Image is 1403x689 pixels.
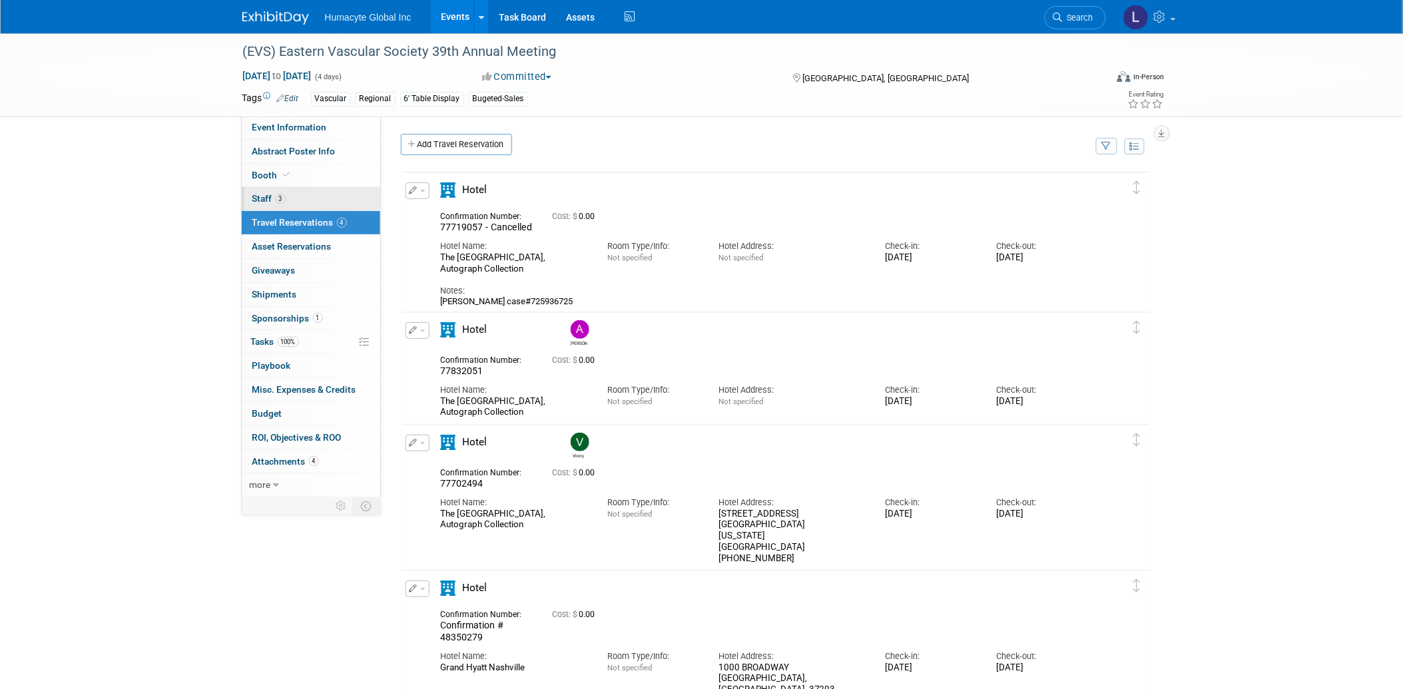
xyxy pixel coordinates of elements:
div: Anthony Mattair [571,339,587,346]
a: more [242,473,380,497]
span: 77719057 - Cancelled [441,222,533,232]
div: Event Format [1027,69,1165,89]
a: Tasks100% [242,330,380,353]
div: Hotel Address: [718,384,865,396]
div: Room Type/Info: [607,497,699,509]
div: Hotel Name: [441,650,587,662]
span: Event Information [252,122,327,132]
span: Cost: $ [553,468,579,477]
div: Event Rating [1127,91,1163,98]
div: [DATE] [885,662,976,674]
i: Click and drag to move item [1134,181,1141,194]
div: Check-in: [885,497,976,509]
span: Search [1063,13,1093,23]
span: more [250,479,271,490]
span: (4 days) [314,73,342,81]
div: Check-out: [996,384,1087,396]
span: Hotel [463,184,487,196]
span: Misc. Expenses & Credits [252,384,356,395]
img: ExhibitDay [242,11,309,25]
span: Tasks [251,336,299,347]
i: Booth reservation complete [284,171,290,178]
i: Hotel [441,322,456,338]
div: Check-in: [885,650,976,662]
div: [PERSON_NAME] case#725936725 [441,296,1088,307]
div: Vinny Mazzurco [567,433,591,459]
a: Budget [242,402,380,425]
div: Room Type/Info: [607,240,699,252]
div: Hotel Address: [718,497,865,509]
a: Abstract Poster Info [242,140,380,163]
div: Check-out: [996,240,1087,252]
span: 0.00 [553,610,601,619]
a: Playbook [242,354,380,377]
i: Click and drag to move item [1134,433,1141,447]
a: Edit [277,94,299,103]
div: Check-in: [885,240,976,252]
div: Hotel Address: [718,240,865,252]
span: Hotel [463,324,487,336]
span: 0.00 [553,355,601,365]
span: Giveaways [252,265,296,276]
span: ROI, Objectives & ROO [252,432,342,443]
a: Attachments4 [242,450,380,473]
i: Hotel [441,435,456,450]
div: 6' Table Display [400,92,464,106]
a: Asset Reservations [242,235,380,258]
a: Shipments [242,283,380,306]
span: Cost: $ [553,212,579,221]
div: Room Type/Info: [607,650,699,662]
i: Click and drag to move item [1134,579,1141,592]
span: 4 [309,456,319,466]
div: In-Person [1133,72,1164,82]
span: Sponsorships [252,313,323,324]
span: 77832051 [441,365,483,376]
span: Not specified [607,663,652,672]
span: Not specified [718,253,763,262]
span: Not specified [607,397,652,406]
div: Check-out: [996,650,1087,662]
span: 4 [337,218,347,228]
div: Notes: [441,285,1088,297]
i: Click and drag to move item [1134,321,1141,334]
div: [STREET_ADDRESS] [GEOGRAPHIC_DATA] [US_STATE] [GEOGRAPHIC_DATA] [PHONE_NUMBER] [718,509,865,565]
span: Cost: $ [553,355,579,365]
span: Budget [252,408,282,419]
div: Confirmation Number: [441,606,533,620]
div: The [GEOGRAPHIC_DATA], Autograph Collection [441,396,587,419]
span: 1 [313,313,323,323]
div: Confirmation Number: [441,351,533,365]
div: [DATE] [996,509,1087,520]
div: Vascular [311,92,351,106]
div: Confirmation Number: [441,464,533,478]
span: Not specified [607,253,652,262]
span: Shipments [252,289,297,300]
td: Toggle Event Tabs [353,497,380,515]
a: Misc. Expenses & Credits [242,378,380,401]
span: Cost: $ [553,610,579,619]
span: 3 [276,194,286,204]
span: [GEOGRAPHIC_DATA], [GEOGRAPHIC_DATA] [803,73,970,83]
a: Giveaways [242,259,380,282]
span: Asset Reservations [252,241,332,252]
div: Check-in: [885,384,976,396]
span: Hotel [463,436,487,448]
i: Hotel [441,182,456,198]
td: Tags [242,91,299,107]
div: Confirmation Number: [441,208,533,222]
a: Event Information [242,116,380,139]
a: Booth [242,164,380,187]
div: [DATE] [996,396,1087,407]
img: Format-Inperson.png [1117,71,1131,82]
span: Confirmation # 48350279 [441,620,504,642]
a: Staff3 [242,187,380,210]
a: Travel Reservations4 [242,211,380,234]
div: Check-out: [996,497,1087,509]
span: Travel Reservations [252,217,347,228]
img: Anthony Mattair [571,320,589,339]
img: Linda Hamilton [1123,5,1149,30]
div: [DATE] [885,509,976,520]
i: Filter by Traveler [1102,142,1111,151]
td: Personalize Event Tab Strip [330,497,354,515]
a: Search [1045,6,1106,29]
